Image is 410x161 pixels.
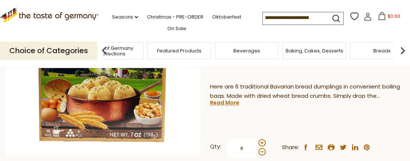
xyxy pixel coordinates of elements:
input: Qty: [226,138,257,158]
a: Featured Products [157,48,201,54]
span: Share: [282,143,299,152]
a: On Sale [167,25,186,33]
a: Christmas - PRE-ORDER [147,13,203,21]
strong: Qty: [210,142,221,151]
a: Seasons [112,13,138,21]
a: Beverages [233,48,260,54]
span: $0.00 [387,13,400,19]
a: Taste of Germany Collections [82,45,141,57]
p: Here are 6 traditional Bavarian bread dumplings in convenient boiling bags. Made with dried wheat... [210,82,404,101]
a: Breads [373,48,391,54]
a: Oktoberfest [212,13,241,21]
a: 1 Review [242,61,265,69]
a: Baking, Cakes, Desserts [286,48,343,54]
img: next arrow [395,43,410,58]
img: previous arrow [97,43,112,58]
a: Read More [210,99,239,106]
span: ( ) [240,61,267,68]
button: $0.00 [373,12,405,23]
